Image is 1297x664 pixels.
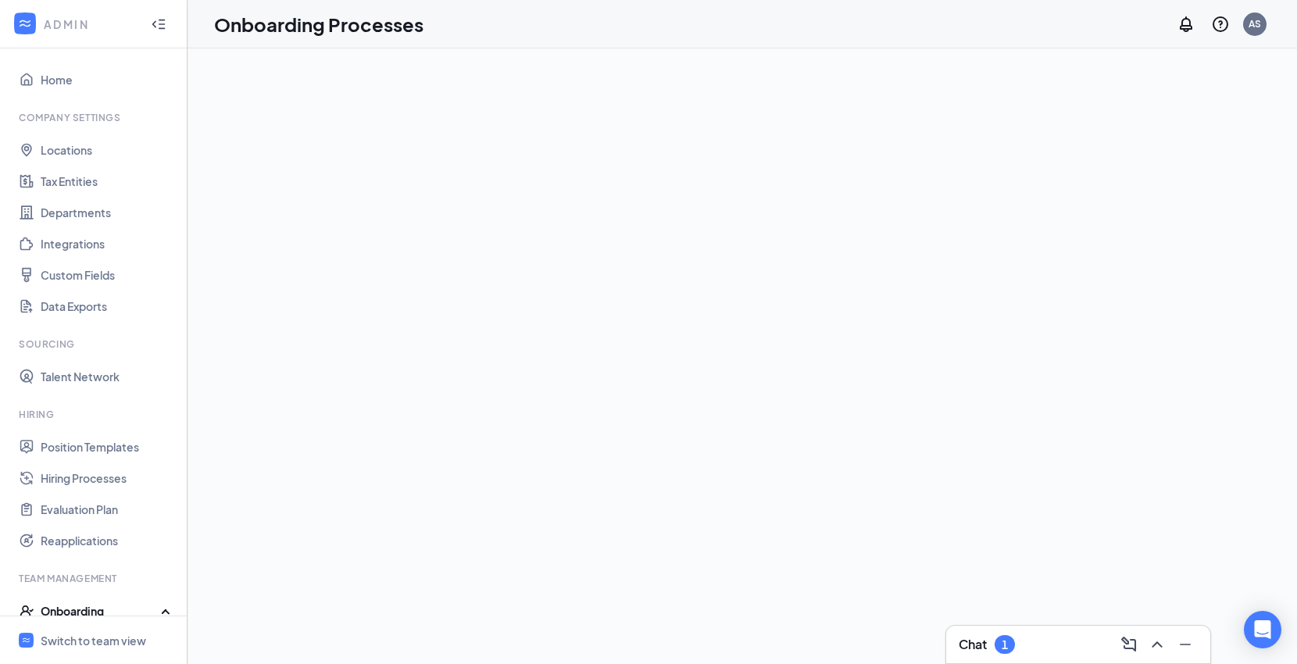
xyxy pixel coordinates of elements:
[41,633,146,648] div: Switch to team view
[41,462,174,494] a: Hiring Processes
[1244,611,1281,648] div: Open Intercom Messenger
[41,525,174,556] a: Reapplications
[41,259,174,291] a: Custom Fields
[19,408,171,421] div: Hiring
[151,16,166,32] svg: Collapse
[41,603,161,619] div: Onboarding
[1120,635,1138,654] svg: ComposeMessage
[41,361,174,392] a: Talent Network
[1145,632,1170,657] button: ChevronUp
[41,64,174,95] a: Home
[1176,635,1195,654] svg: Minimize
[44,16,137,32] div: ADMIN
[41,494,174,525] a: Evaluation Plan
[19,111,171,124] div: Company Settings
[41,291,174,322] a: Data Exports
[1002,638,1008,652] div: 1
[1249,17,1261,30] div: AS
[41,134,174,166] a: Locations
[1173,632,1198,657] button: Minimize
[1148,635,1167,654] svg: ChevronUp
[21,635,31,645] svg: WorkstreamLogo
[41,228,174,259] a: Integrations
[17,16,33,31] svg: WorkstreamLogo
[41,197,174,228] a: Departments
[1211,15,1230,34] svg: QuestionInfo
[19,572,171,585] div: Team Management
[19,603,34,619] svg: UserCheck
[41,166,174,197] a: Tax Entities
[1117,632,1142,657] button: ComposeMessage
[214,11,423,37] h1: Onboarding Processes
[19,337,171,351] div: Sourcing
[41,431,174,462] a: Position Templates
[1177,15,1195,34] svg: Notifications
[959,636,987,653] h3: Chat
